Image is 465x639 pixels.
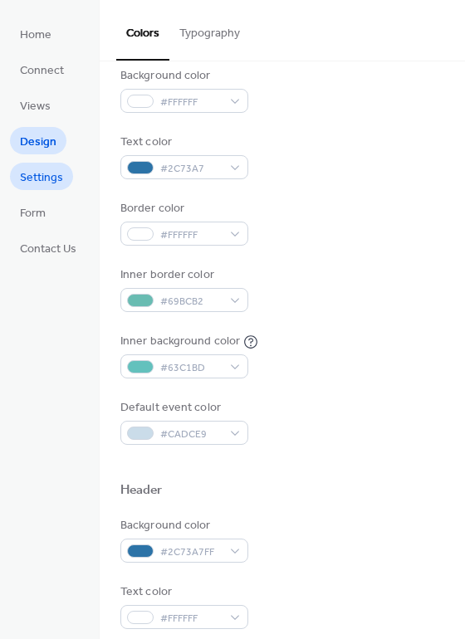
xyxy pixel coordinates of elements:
div: Header [120,482,163,500]
span: #69BCB2 [160,293,222,310]
a: Home [10,20,61,47]
div: Inner background color [120,333,240,350]
div: Inner border color [120,266,245,284]
span: #2C73A7 [160,160,222,178]
span: Connect [20,62,64,80]
a: Settings [10,163,73,190]
div: Background color [120,517,245,534]
div: Text color [120,583,245,601]
a: Form [10,198,56,226]
span: #63C1BD [160,359,222,377]
span: Contact Us [20,241,76,258]
div: Text color [120,134,245,151]
a: Contact Us [10,234,86,261]
div: Border color [120,200,245,217]
span: #2C73A7FF [160,544,222,561]
div: Background color [120,67,245,85]
span: Design [20,134,56,151]
span: #FFFFFF [160,227,222,244]
span: #FFFFFF [160,94,222,111]
span: Form [20,205,46,222]
a: Design [10,127,66,154]
span: Home [20,27,51,44]
span: Views [20,98,51,115]
span: #FFFFFF [160,610,222,627]
a: Views [10,91,61,119]
span: #CADCE9 [160,426,222,443]
div: Default event color [120,399,245,417]
a: Connect [10,56,74,83]
span: Settings [20,169,63,187]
